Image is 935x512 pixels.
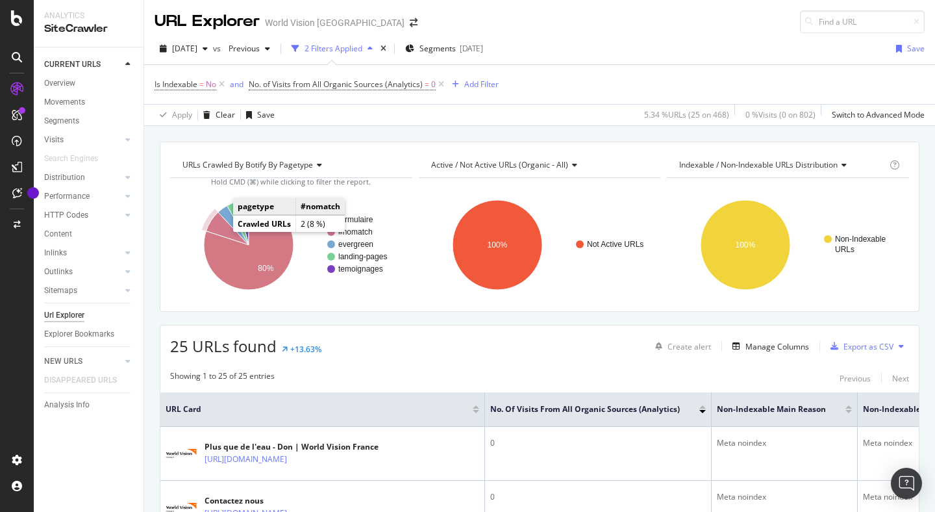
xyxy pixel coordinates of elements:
div: Switch to Advanced Mode [832,109,925,120]
text: 100% [487,240,507,250]
span: = [199,79,204,90]
svg: A chart. [419,188,658,301]
div: Analytics [44,10,133,21]
div: Next [892,373,909,384]
span: Hold CMD (⌘) while clicking to filter the report. [211,177,371,186]
a: Search Engines [44,152,111,166]
img: main image [166,444,198,463]
a: [URL][DOMAIN_NAME] [205,453,287,466]
td: #nomatch [296,198,345,215]
span: Indexable / Non-Indexable URLs distribution [679,159,838,170]
a: HTTP Codes [44,209,121,222]
button: Export as CSV [825,336,893,357]
div: Apply [172,109,192,120]
a: Sitemaps [44,284,121,298]
div: Content [44,227,72,241]
div: Url Explorer [44,309,84,322]
a: Distribution [44,171,121,185]
span: Segments [419,43,456,54]
text: URLs [835,245,854,254]
div: Explorer Bookmarks [44,327,114,341]
text: 100% [736,240,756,250]
div: Save [907,43,925,54]
h4: URLs Crawled By Botify By pagetype [180,155,401,175]
a: Movements [44,96,134,109]
span: No [206,75,216,94]
div: Visits [44,133,64,147]
div: Contactez nous [205,495,329,507]
a: DISAPPEARED URLS [44,374,130,387]
span: No. of Visits from All Organic Sources (Analytics) [490,403,680,415]
span: 25 URLs found [170,335,277,357]
a: Outlinks [44,265,121,279]
button: 2 Filters Applied [286,38,378,59]
td: Crawled URLs [233,216,296,233]
div: 2 Filters Applied [305,43,362,54]
a: Explorer Bookmarks [44,327,134,341]
button: [DATE] [155,38,213,59]
a: CURRENT URLS [44,58,121,71]
a: Overview [44,77,134,90]
button: Next [892,370,909,386]
button: Previous [840,370,871,386]
h4: Active / Not Active URLs [429,155,649,175]
button: Create alert [650,336,711,357]
span: URL Card [166,403,469,415]
text: evergreen [338,240,373,249]
text: temoignages [338,264,383,274]
div: 5.34 % URLs ( 25 on 468 ) [644,109,729,120]
div: Open Intercom Messenger [891,468,922,499]
div: URL Explorer [155,10,260,32]
button: Apply [155,105,192,125]
div: HTTP Codes [44,209,88,222]
td: pagetype [233,198,296,215]
span: 2025 Aug. 10th [172,43,197,54]
td: 2 (8 %) [296,216,345,233]
div: SiteCrawler [44,21,133,36]
div: +13.63% [290,344,321,355]
a: NEW URLS [44,355,121,368]
text: formulaire [338,215,373,224]
span: Is Indexable [155,79,197,90]
text: landing-pages [338,252,387,261]
svg: A chart. [170,188,409,301]
div: Overview [44,77,75,90]
button: Manage Columns [727,339,809,354]
button: Clear [198,105,235,125]
a: Inlinks [44,246,121,260]
span: vs [213,43,223,54]
div: Movements [44,96,85,109]
div: Create alert [667,341,711,352]
a: Content [44,227,134,241]
div: Showing 1 to 25 of 25 entries [170,370,275,386]
input: Find a URL [800,10,925,33]
span: No. of Visits from All Organic Sources (Analytics) [249,79,423,90]
a: Segments [44,114,134,128]
div: CURRENT URLS [44,58,101,71]
div: Previous [840,373,871,384]
div: Manage Columns [745,341,809,352]
div: Performance [44,190,90,203]
button: Switch to Advanced Mode [827,105,925,125]
text: Non-Indexable [835,235,886,244]
svg: A chart. [667,188,906,301]
div: 0 [490,437,706,449]
div: Distribution [44,171,85,185]
div: Export as CSV [843,341,893,352]
div: and [230,79,243,90]
button: Previous [223,38,275,59]
a: Url Explorer [44,309,134,322]
text: #nomatch [338,227,373,237]
div: Analysis Info [44,398,90,412]
div: [DATE] [460,43,483,54]
div: Save [257,109,275,120]
span: URLs Crawled By Botify By pagetype [182,159,313,170]
div: Tooltip anchor [27,187,39,199]
div: Plus que de l'eau - Don | World Vision France [205,441,379,453]
div: arrow-right-arrow-left [410,18,418,27]
div: Inlinks [44,246,67,260]
div: NEW URLS [44,355,82,368]
button: Add Filter [447,77,499,92]
div: Sitemaps [44,284,77,298]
